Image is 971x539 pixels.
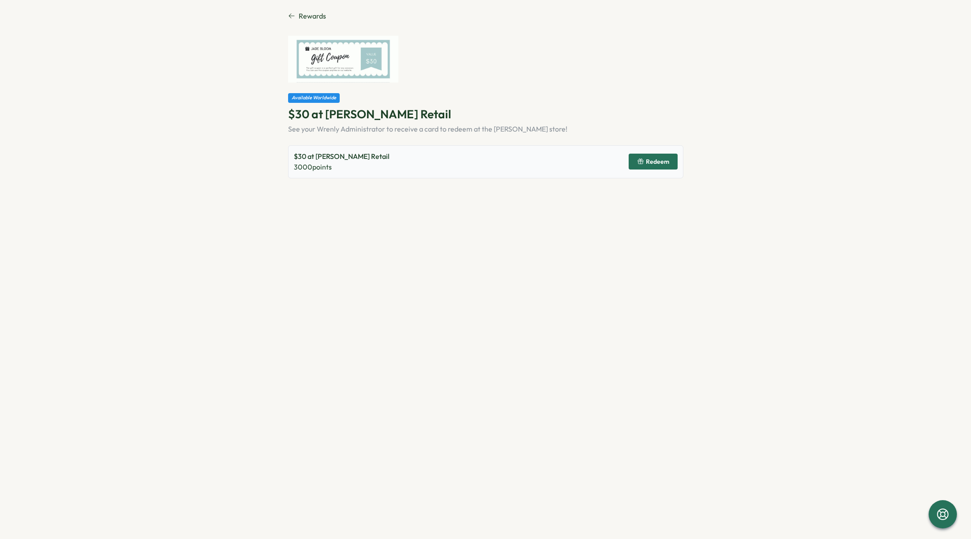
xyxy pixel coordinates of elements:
[629,154,678,170] button: Redeem
[646,158,669,165] span: Redeem
[288,36,398,83] img: $30 at Jade Bloom Retail
[288,11,683,22] a: Rewards
[288,93,340,102] div: Available Worldwide
[288,124,683,135] div: See your Wrenly Administrator to receive a card to redeem at the [PERSON_NAME] store!
[294,162,332,171] span: 3000 points
[294,151,390,162] p: $30 at [PERSON_NAME] Retail
[299,11,326,22] span: Rewards
[288,106,683,122] p: $30 at [PERSON_NAME] Retail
